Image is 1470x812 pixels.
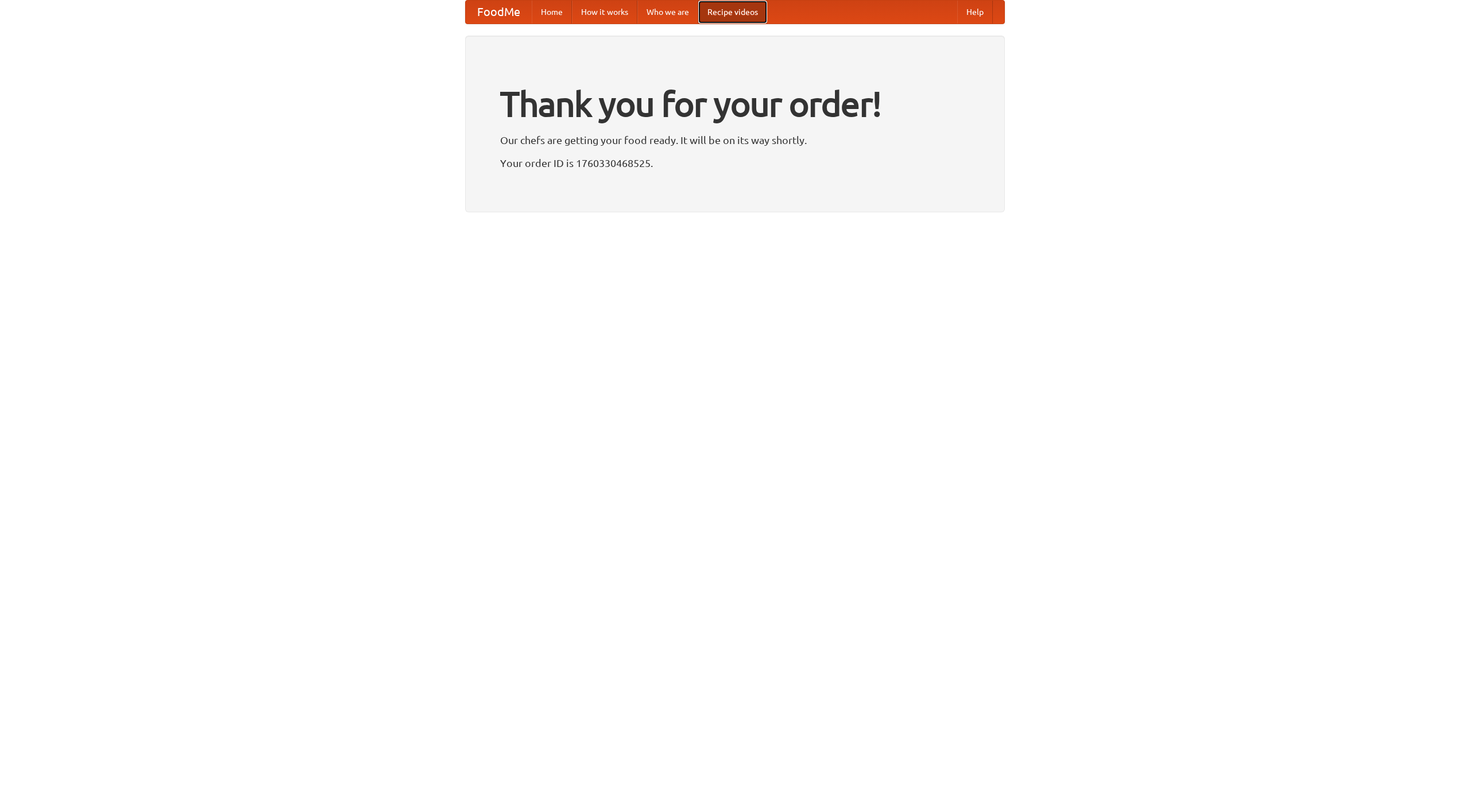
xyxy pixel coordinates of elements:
p: Our chefs are getting your food ready. It will be on its way shortly. [500,131,970,149]
a: Who we are [637,1,698,24]
h1: Thank you for your order! [500,76,970,131]
a: FoodMe [466,1,532,24]
a: How it works [572,1,637,24]
a: Help [957,1,993,24]
p: Your order ID is 1760330468525. [500,154,970,172]
a: Recipe videos [698,1,767,24]
a: Home [532,1,572,24]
